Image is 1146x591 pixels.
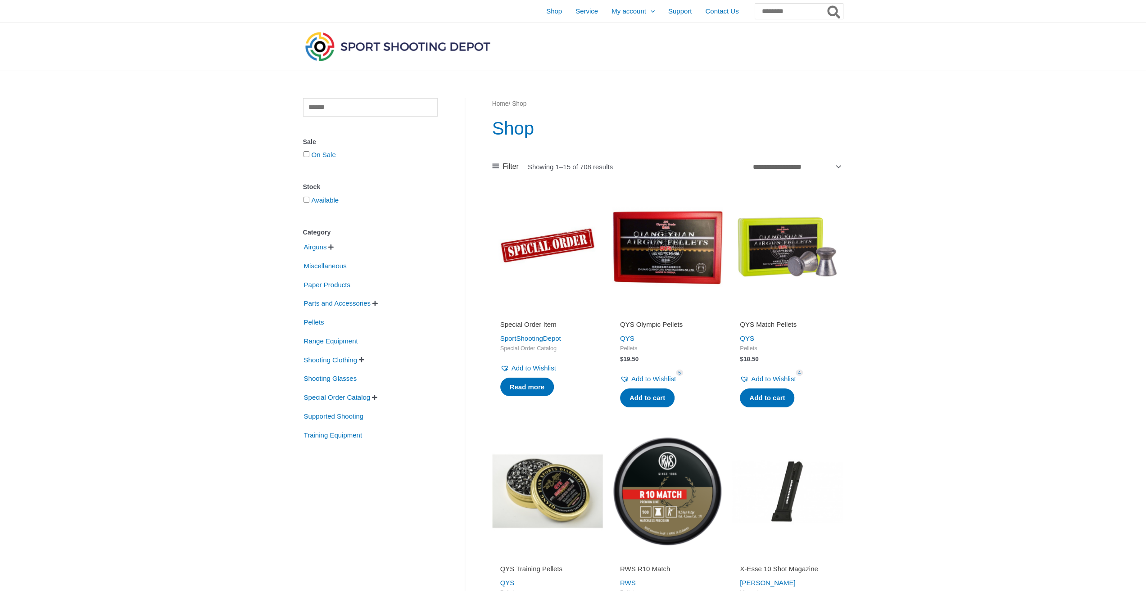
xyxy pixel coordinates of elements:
bdi: 18.50 [740,356,758,362]
a: QYS Match Pellets [740,320,834,332]
iframe: Customer reviews powered by Trustpilot [740,552,834,563]
img: Sport Shooting Depot [303,30,492,63]
iframe: Customer reviews powered by Trustpilot [500,307,595,318]
span:  [359,356,364,363]
img: QYS Match Pellets [732,191,843,302]
img: X-Esse 10 Shot Magazine [732,436,843,546]
span: $ [620,356,624,362]
a: Add to Wishlist [500,362,556,374]
span: Miscellaneous [303,258,348,274]
iframe: Customer reviews powered by Trustpilot [500,552,595,563]
span: Add to Wishlist [631,375,676,383]
span: Filter [503,160,519,173]
span:  [328,244,334,250]
a: Read more about “Special Order Item” [500,378,554,397]
img: Special Order Item [492,191,603,302]
input: Available [303,197,309,203]
span: Range Equipment [303,334,359,349]
a: RWS [620,579,636,586]
span: Training Equipment [303,428,363,443]
img: QYS Training Pellets [492,436,603,546]
a: QYS [620,334,634,342]
a: QYS Olympic Pellets [620,320,715,332]
a: Filter [492,160,519,173]
a: [PERSON_NAME] [740,579,795,586]
a: Available [312,196,339,204]
a: RWS R10 Match [620,564,715,577]
span: 4 [796,370,803,376]
a: Training Equipment [303,430,363,438]
a: Supported Shooting [303,412,365,420]
a: SportShootingDepot [500,334,561,342]
a: X-Esse 10 Shot Magazine [740,564,834,577]
a: Special Order Item [500,320,595,332]
h2: QYS Training Pellets [500,564,595,573]
a: Add to Wishlist [620,373,676,385]
a: Shooting Glasses [303,374,358,382]
h2: RWS R10 Match [620,564,715,573]
a: Range Equipment [303,337,359,344]
input: On Sale [303,151,309,157]
span:  [372,300,378,307]
span: Shooting Clothing [303,352,358,368]
nav: Breadcrumb [492,98,843,110]
span: Pellets [740,345,834,352]
select: Shop order [749,159,843,174]
a: QYS [500,579,515,586]
a: Airguns [303,243,328,250]
span: Parts and Accessories [303,296,371,311]
div: Category [303,226,438,239]
img: QYS Olympic Pellets [612,191,723,302]
a: QYS [740,334,754,342]
span: 5 [676,370,683,376]
button: Search [825,4,843,19]
div: Stock [303,180,438,194]
a: Pellets [303,318,325,325]
span:  [372,394,377,401]
span: Pellets [303,315,325,330]
a: Add to cart: “QYS Match Pellets” [740,388,794,407]
p: Showing 1–15 of 708 results [528,163,613,170]
a: Add to Wishlist [740,373,796,385]
img: RWS R10 Match [612,436,723,546]
iframe: Customer reviews powered by Trustpilot [740,307,834,318]
a: Shooting Clothing [303,355,358,363]
h1: Shop [492,116,843,141]
a: Miscellaneous [303,262,348,269]
h2: X-Esse 10 Shot Magazine [740,564,834,573]
span: Add to Wishlist [751,375,796,383]
iframe: Customer reviews powered by Trustpilot [620,307,715,318]
a: On Sale [312,151,336,158]
a: Add to cart: “QYS Olympic Pellets” [620,388,675,407]
h2: Special Order Item [500,320,595,329]
div: Sale [303,135,438,149]
iframe: Customer reviews powered by Trustpilot [620,552,715,563]
span: Airguns [303,239,328,255]
h2: QYS Olympic Pellets [620,320,715,329]
span: Paper Products [303,277,351,293]
span: Supported Shooting [303,409,365,424]
a: Paper Products [303,280,351,288]
bdi: 19.50 [620,356,639,362]
span: Special Order Catalog [500,345,595,352]
span: Shooting Glasses [303,371,358,386]
a: Home [492,100,509,107]
a: Parts and Accessories [303,299,371,307]
span: $ [740,356,743,362]
a: QYS Training Pellets [500,564,595,577]
h2: QYS Match Pellets [740,320,834,329]
span: Pellets [620,345,715,352]
span: Special Order Catalog [303,390,371,405]
a: Special Order Catalog [303,393,371,401]
span: Add to Wishlist [512,364,556,372]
